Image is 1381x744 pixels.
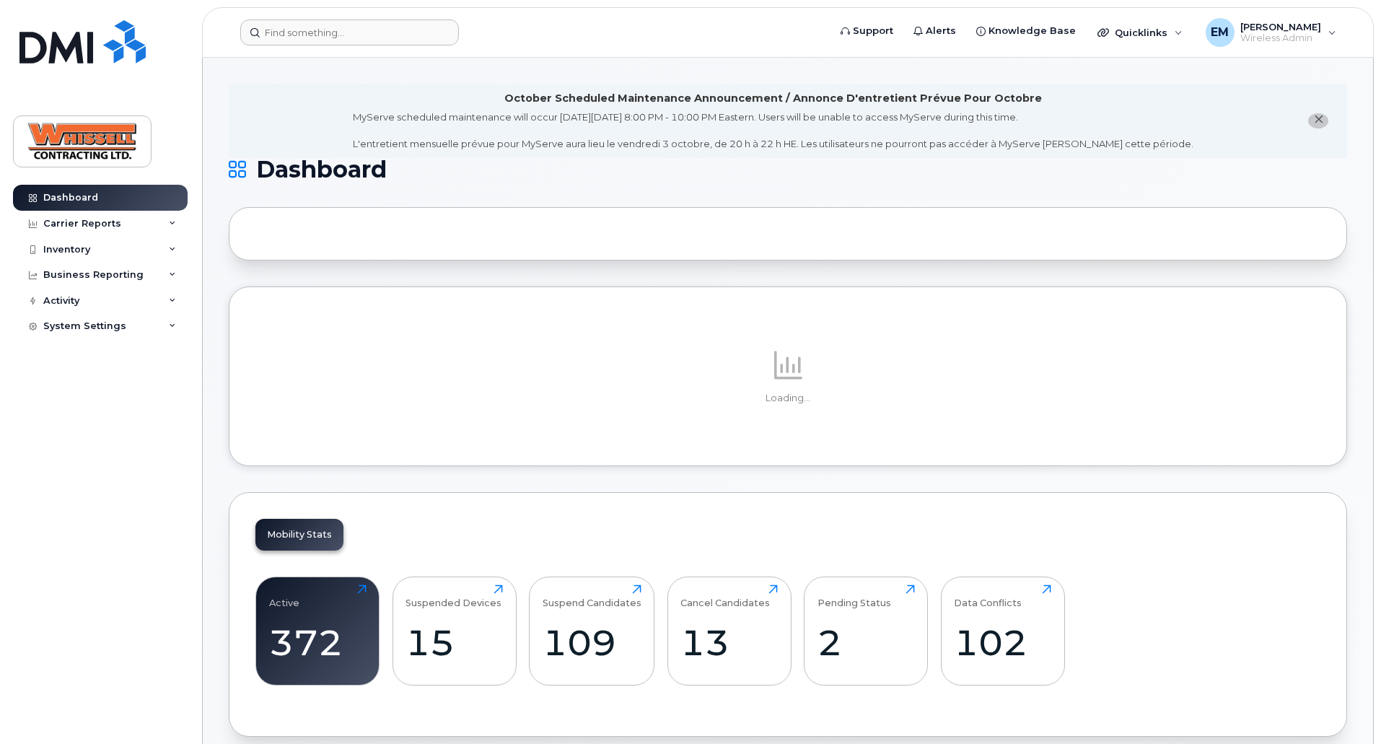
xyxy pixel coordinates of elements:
a: Active372 [269,585,367,677]
div: Suspend Candidates [543,585,641,608]
a: Suspended Devices15 [405,585,503,677]
a: Suspend Candidates109 [543,585,641,677]
div: Pending Status [817,585,891,608]
p: Loading... [255,392,1320,405]
div: Cancel Candidates [680,585,770,608]
span: Dashboard [256,159,387,180]
div: Active [269,585,299,608]
div: 13 [680,621,778,664]
a: Cancel Candidates13 [680,585,778,677]
div: Suspended Devices [405,585,501,608]
a: Data Conflicts102 [954,585,1051,677]
div: MyServe scheduled maintenance will occur [DATE][DATE] 8:00 PM - 10:00 PM Eastern. Users will be u... [353,110,1193,151]
a: Pending Status2 [817,585,915,677]
div: 372 [269,621,367,664]
div: 102 [954,621,1051,664]
div: 2 [817,621,915,664]
button: close notification [1308,113,1328,128]
div: 109 [543,621,641,664]
div: October Scheduled Maintenance Announcement / Annonce D'entretient Prévue Pour Octobre [504,91,1042,106]
div: Data Conflicts [954,585,1022,608]
div: 15 [405,621,503,664]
